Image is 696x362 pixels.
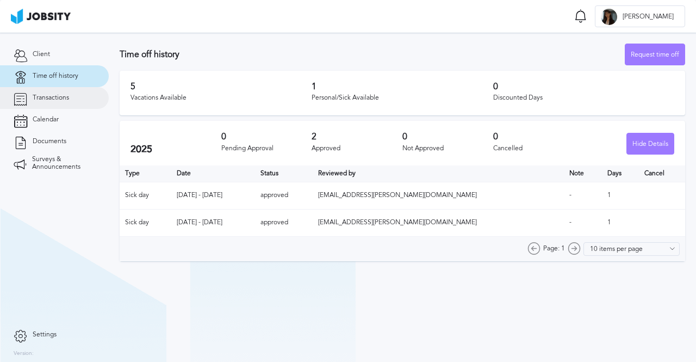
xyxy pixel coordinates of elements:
[569,191,571,199] span: -
[33,94,69,102] span: Transactions
[601,9,617,25] div: B
[627,133,674,155] div: Hide Details
[312,82,493,91] h3: 1
[569,218,571,226] span: -
[120,182,171,209] td: Sick day
[312,145,402,152] div: Approved
[120,50,625,59] h3: Time off history
[221,145,312,152] div: Pending Approval
[120,209,171,236] td: Sick day
[602,209,639,236] td: 1
[318,218,477,226] span: [EMAIL_ADDRESS][PERSON_NAME][DOMAIN_NAME]
[120,165,171,182] th: Type
[33,72,78,80] span: Time off history
[130,82,312,91] h3: 5
[493,82,674,91] h3: 0
[493,132,584,142] h3: 0
[626,133,674,155] button: Hide Details
[171,209,255,236] td: [DATE] - [DATE]
[255,165,312,182] th: Toggle SortBy
[255,182,312,209] td: approved
[33,331,57,339] span: Settings
[14,351,34,357] label: Version:
[255,209,312,236] td: approved
[130,94,312,102] div: Vacations Available
[313,165,564,182] th: Toggle SortBy
[130,144,221,155] h2: 2025
[602,165,639,182] th: Days
[639,165,685,182] th: Cancel
[602,182,639,209] td: 1
[11,9,71,24] img: ab4bad089aa723f57921c736e9817d99.png
[32,156,95,171] span: Surveys & Announcements
[402,132,493,142] h3: 0
[625,44,685,66] div: Request time off
[617,13,679,21] span: [PERSON_NAME]
[33,138,66,145] span: Documents
[564,165,602,182] th: Toggle SortBy
[312,94,493,102] div: Personal/Sick Available
[595,5,685,27] button: B[PERSON_NAME]
[171,165,255,182] th: Toggle SortBy
[625,44,685,65] button: Request time off
[33,116,59,124] span: Calendar
[312,132,402,142] h3: 2
[318,191,477,199] span: [EMAIL_ADDRESS][PERSON_NAME][DOMAIN_NAME]
[543,245,565,253] span: Page: 1
[493,145,584,152] div: Cancelled
[171,182,255,209] td: [DATE] - [DATE]
[493,94,674,102] div: Discounted Days
[221,132,312,142] h3: 0
[33,51,50,58] span: Client
[402,145,493,152] div: Not Approved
